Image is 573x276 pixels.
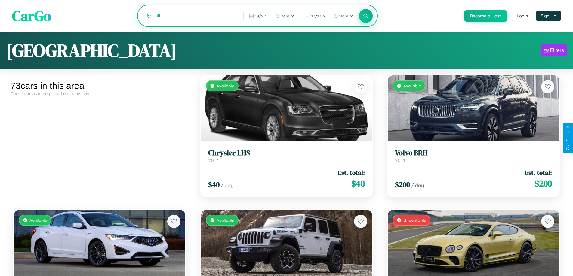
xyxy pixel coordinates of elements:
[208,149,365,163] a: Chrysler LHS2017
[525,168,552,177] span: Est. total:
[395,180,410,190] span: $ 200
[351,177,365,190] span: $ 40
[411,182,424,188] span: / day
[11,91,189,96] div: These cars can be picked up in this city.
[464,10,507,22] button: Become a Host
[217,218,234,223] span: Available
[403,218,426,223] span: Unavailable
[217,83,234,88] span: Available
[29,218,47,223] span: Available
[536,11,561,21] button: Sign Up
[281,14,289,18] span: 7am
[311,14,321,18] span: 10 / 10
[208,149,365,157] h3: Chrysler LHS
[395,149,552,157] h3: Volvo BRH
[6,38,177,63] h1: [GEOGRAPHIC_DATA]
[338,168,365,177] span: Est. total:
[302,11,329,21] button: 10/10
[403,83,421,88] span: Available
[330,11,356,21] button: 11am
[550,47,564,53] div: Filters
[272,11,297,21] button: 7am
[534,177,552,190] span: $ 200
[221,182,233,188] span: / day
[541,44,567,56] button: Filters
[395,157,405,163] span: 2014
[12,6,51,26] span: CarGo
[208,157,218,163] span: 2017
[246,11,271,21] button: 10/9
[395,149,552,163] a: Volvo BRH2014
[208,180,220,190] span: $ 40
[512,11,533,21] button: Login
[339,14,348,18] span: 11am
[11,81,189,91] div: 73 cars in this area
[566,126,570,150] div: Give Feedback
[255,14,263,18] span: 10 / 9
